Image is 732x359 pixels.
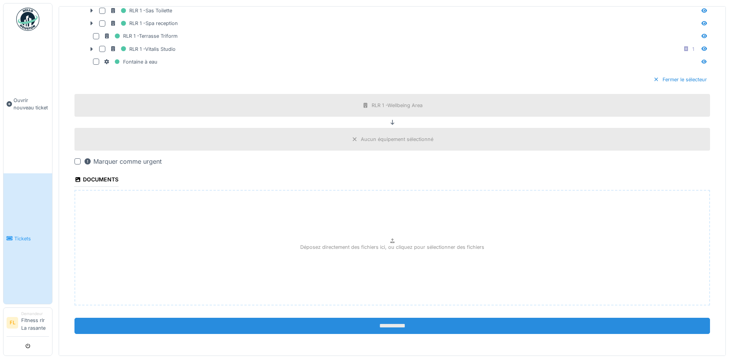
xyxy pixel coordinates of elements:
div: RLR 1 -Vitalis Studio [110,44,176,54]
a: Tickets [3,173,52,304]
span: Ouvrir nouveau ticket [14,97,49,111]
div: Aucun équipement sélectionné [361,136,433,143]
div: Marquer comme urgent [84,157,162,166]
a: Ouvrir nouveau ticket [3,35,52,173]
a: FL DemandeurFitness rlr La rasante [7,311,49,337]
div: Fontaine à eau [104,57,157,67]
p: Déposez directement des fichiers ici, ou cliquez pour sélectionner des fichiers [300,243,484,251]
div: Demandeur [21,311,49,317]
div: RLR 1 -Terrasse Triform [104,31,178,41]
img: Badge_color-CXgf-gQk.svg [16,8,39,31]
li: FL [7,317,18,329]
div: RLR 1 -Sas Toilette [110,6,172,15]
span: Tickets [14,235,49,242]
div: RLR 1 -Spa reception [110,18,178,28]
div: 1 [692,45,694,53]
div: Fermer le sélecteur [650,74,710,85]
div: Documents [74,174,118,187]
li: Fitness rlr La rasante [21,311,49,335]
div: RLR 1 -Wellbeing Area [372,102,423,109]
